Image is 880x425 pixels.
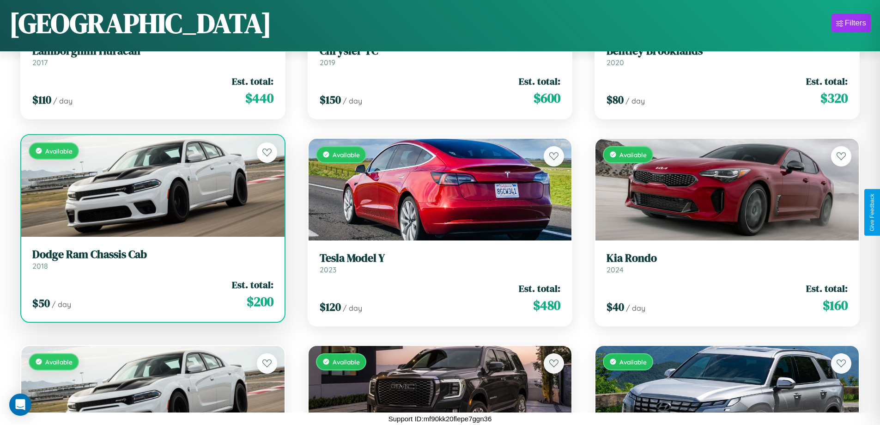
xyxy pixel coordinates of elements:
[343,96,362,105] span: / day
[806,282,848,295] span: Est. total:
[845,18,866,28] div: Filters
[320,265,336,274] span: 2023
[247,292,273,311] span: $ 200
[32,261,48,271] span: 2018
[232,278,273,291] span: Est. total:
[533,296,560,314] span: $ 480
[9,4,272,42] h1: [GEOGRAPHIC_DATA]
[388,413,492,425] p: Support ID: mf90kk20flepe7ggn36
[607,92,624,107] span: $ 80
[232,74,273,88] span: Est. total:
[806,74,848,88] span: Est. total:
[607,58,624,67] span: 2020
[320,58,335,67] span: 2019
[32,58,48,67] span: 2017
[626,303,645,313] span: / day
[320,252,561,265] h3: Tesla Model Y
[32,92,51,107] span: $ 110
[625,96,645,105] span: / day
[32,44,273,67] a: Lamborghini Huracan2017
[32,248,273,261] h3: Dodge Ram Chassis Cab
[519,74,560,88] span: Est. total:
[320,299,341,314] span: $ 120
[607,252,848,265] h3: Kia Rondo
[45,358,73,366] span: Available
[607,44,848,67] a: Bentley Brooklands2020
[619,151,647,159] span: Available
[52,300,71,309] span: / day
[333,358,360,366] span: Available
[333,151,360,159] span: Available
[519,282,560,295] span: Est. total:
[32,44,273,58] h3: Lamborghini Huracan
[320,44,561,67] a: Chrysler TC2019
[320,252,561,274] a: Tesla Model Y2023
[45,147,73,155] span: Available
[245,89,273,107] span: $ 440
[820,89,848,107] span: $ 320
[320,92,341,107] span: $ 150
[32,296,50,311] span: $ 50
[343,303,362,313] span: / day
[320,44,561,58] h3: Chrysler TC
[607,252,848,274] a: Kia Rondo2024
[831,14,871,32] button: Filters
[607,44,848,58] h3: Bentley Brooklands
[619,358,647,366] span: Available
[869,194,875,231] div: Give Feedback
[53,96,73,105] span: / day
[823,296,848,314] span: $ 160
[9,394,31,416] div: Open Intercom Messenger
[607,299,624,314] span: $ 40
[607,265,624,274] span: 2024
[534,89,560,107] span: $ 600
[32,248,273,271] a: Dodge Ram Chassis Cab2018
